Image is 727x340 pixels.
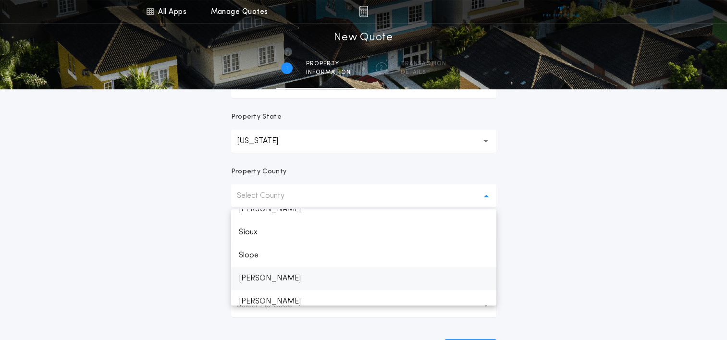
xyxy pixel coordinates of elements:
img: vs-icon [543,7,579,16]
p: Property State [231,112,282,122]
p: [US_STATE] [237,135,294,147]
p: [PERSON_NAME] [231,198,496,221]
p: [PERSON_NAME] [231,290,496,313]
p: Property County [231,167,287,177]
button: Select Zip Code [231,294,496,317]
span: Transaction [401,60,446,68]
span: Property [306,60,351,68]
h2: 1 [286,64,288,72]
span: details [401,69,446,76]
p: Slope [231,244,496,267]
p: Sioux [231,221,496,244]
button: [US_STATE] [231,130,496,153]
h2: 2 [380,64,383,72]
ul: Select County [231,209,496,305]
button: Select County [231,184,496,207]
p: Select County [237,190,300,202]
h1: New Quote [334,30,393,46]
p: [PERSON_NAME] [231,267,496,290]
span: information [306,69,351,76]
p: Select Zip Code [237,300,308,311]
img: img [359,6,368,17]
